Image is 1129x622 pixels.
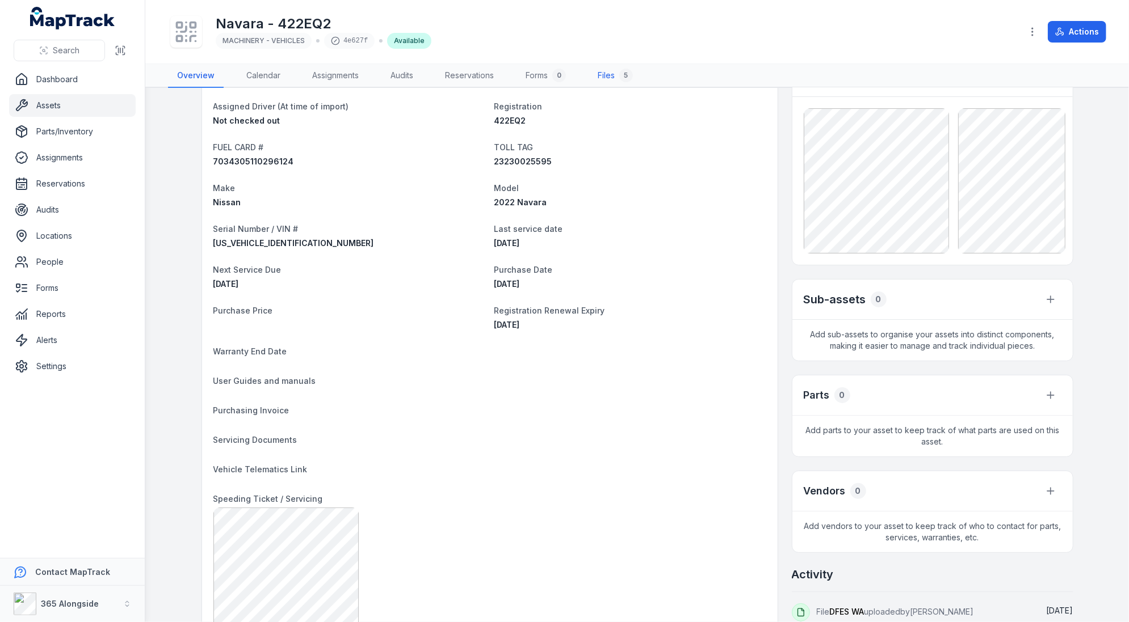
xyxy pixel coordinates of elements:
[804,387,830,403] h3: Parts
[213,279,239,289] time: 20/08/2025, 8:00:00 am
[792,416,1073,456] span: Add parts to your asset to keep track of what parts are used on this asset.
[830,607,864,616] span: DFES WA
[494,279,520,289] span: [DATE]
[494,156,552,166] span: 23230025595
[35,567,110,577] strong: Contact MapTrack
[213,279,239,289] span: [DATE]
[9,146,136,169] a: Assignments
[494,265,553,274] span: Purchase Date
[436,64,503,88] a: Reservations
[619,69,633,82] div: 5
[817,607,974,616] span: File uploaded by [PERSON_NAME]
[213,265,282,274] span: Next Service Due
[1047,606,1073,615] span: [DATE]
[589,64,642,88] a: Files5
[9,303,136,325] a: Reports
[9,225,136,247] a: Locations
[792,320,1073,361] span: Add sub-assets to organise your assets into distinct components, making it easier to manage and t...
[387,33,431,49] div: Available
[213,306,273,315] span: Purchase Price
[517,64,575,88] a: Forms0
[9,198,136,221] a: Audits
[494,320,520,329] span: [DATE]
[223,36,305,45] span: MACHINERY - VEHICLES
[494,183,519,193] span: Model
[213,464,308,474] span: Vehicle Telematics Link
[792,566,834,582] h2: Activity
[381,64,422,88] a: Audits
[9,172,136,195] a: Reservations
[216,15,431,33] h1: Navara - 422EQ2
[237,64,289,88] a: Calendar
[494,320,520,329] time: 29/12/2025, 8:00:00 am
[494,279,520,289] time: 07/01/2022, 8:00:00 am
[41,599,99,608] strong: 365 Alongside
[213,376,316,386] span: User Guides and manuals
[834,387,850,403] div: 0
[303,64,368,88] a: Assignments
[494,306,605,315] span: Registration Renewal Expiry
[494,224,563,234] span: Last service date
[9,120,136,143] a: Parts/Inventory
[324,33,375,49] div: 4e627f
[213,435,297,445] span: Servicing Documents
[213,238,374,248] span: [US_VEHICLE_IDENTIFICATION_NUMBER]
[9,251,136,273] a: People
[213,142,264,152] span: FUEL CARD #
[552,69,566,82] div: 0
[213,116,280,125] span: Not checked out
[871,291,887,307] div: 0
[30,7,115,29] a: MapTrack
[213,156,294,166] span: 7034305110296124
[9,277,136,299] a: Forms
[494,238,520,248] time: 12/02/2025, 10:00:00 pm
[168,64,224,88] a: Overview
[213,197,241,207] span: Nissan
[804,291,866,307] h2: Sub-assets
[9,329,136,352] a: Alerts
[494,142,534,152] span: TOLL TAG
[494,116,526,125] span: 422EQ2
[213,101,349,111] span: Assigned Driver (At time of import)
[213,494,323,503] span: Speeding Ticket / Servicing
[804,483,846,499] h3: Vendors
[213,224,299,234] span: Serial Number / VIN #
[213,405,289,415] span: Purchasing Invoice
[494,197,547,207] span: 2022 Navara
[850,483,866,499] div: 0
[792,511,1073,552] span: Add vendors to your asset to keep track of who to contact for parts, services, warranties, etc.
[9,68,136,91] a: Dashboard
[53,45,79,56] span: Search
[213,183,236,193] span: Make
[9,355,136,378] a: Settings
[1047,606,1073,615] time: 30/09/2025, 12:43:01 pm
[14,40,105,61] button: Search
[494,101,543,111] span: Registration
[494,238,520,248] span: [DATE]
[213,346,287,356] span: Warranty End Date
[1048,21,1106,43] button: Actions
[9,94,136,117] a: Assets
